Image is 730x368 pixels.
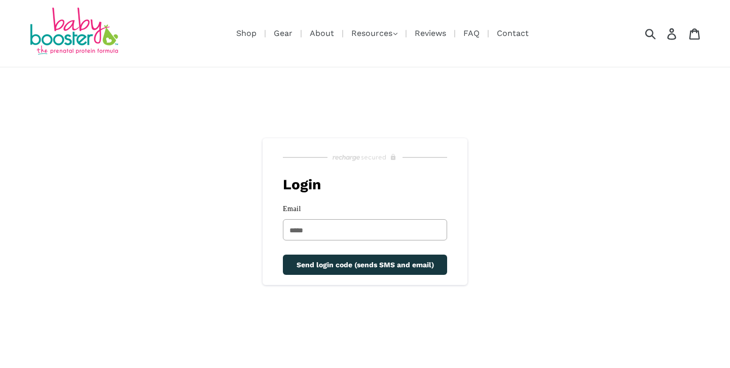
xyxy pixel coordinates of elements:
button: Send login code (sends SMS and email) [283,255,447,275]
a: About [305,27,339,39]
a: Contact [492,27,534,39]
label: Email [283,205,447,217]
a: Shop [231,27,262,39]
a: FAQ [458,27,485,39]
h1: Login [283,177,467,193]
a: Gear [269,27,298,39]
button: Resources [346,26,403,41]
a: Reviews [410,27,451,39]
input: Search [648,22,676,45]
a: Recharge Subscriptions website [263,150,467,165]
img: Baby Booster Prenatal Protein Supplements [28,8,119,57]
span: Send login code (sends SMS and email) [297,261,434,269]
